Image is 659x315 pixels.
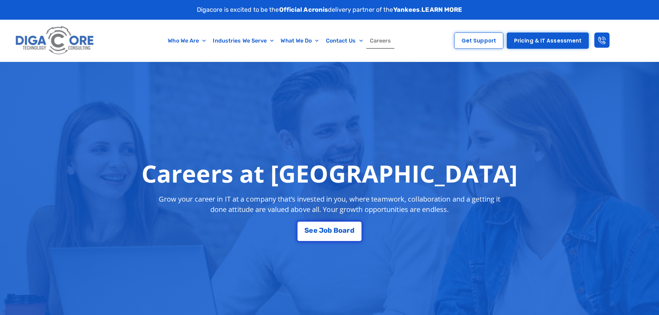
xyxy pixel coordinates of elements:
strong: Official Acronis [279,6,328,13]
h1: Careers at [GEOGRAPHIC_DATA] [141,159,518,187]
span: o [338,227,342,234]
span: Get Support [461,38,496,43]
span: a [342,227,347,234]
p: Grow your career in IT at a company that’s invested in you, where teamwork, collaboration and a g... [153,194,507,215]
a: Contact Us [322,33,366,49]
span: Pricing & IT Assessment [514,38,582,43]
a: What We Do [277,33,322,49]
a: LEARN MORE [421,6,462,13]
span: r [347,227,350,234]
span: d [350,227,355,234]
nav: Menu [130,33,430,49]
a: See Job Board [298,222,361,241]
span: e [313,227,318,234]
strong: Yankees [393,6,420,13]
span: J [319,227,323,234]
img: Digacore logo 1 [13,23,97,58]
a: Pricing & IT Assessment [507,33,589,49]
a: Careers [366,33,395,49]
a: Who We Are [164,33,209,49]
span: S [304,227,309,234]
span: b [328,227,332,234]
span: B [333,227,338,234]
a: Industries We Serve [209,33,277,49]
span: o [323,227,328,234]
p: Digacore is excited to be the delivery partner of the . [197,5,463,15]
a: Get Support [454,33,503,49]
span: e [309,227,313,234]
